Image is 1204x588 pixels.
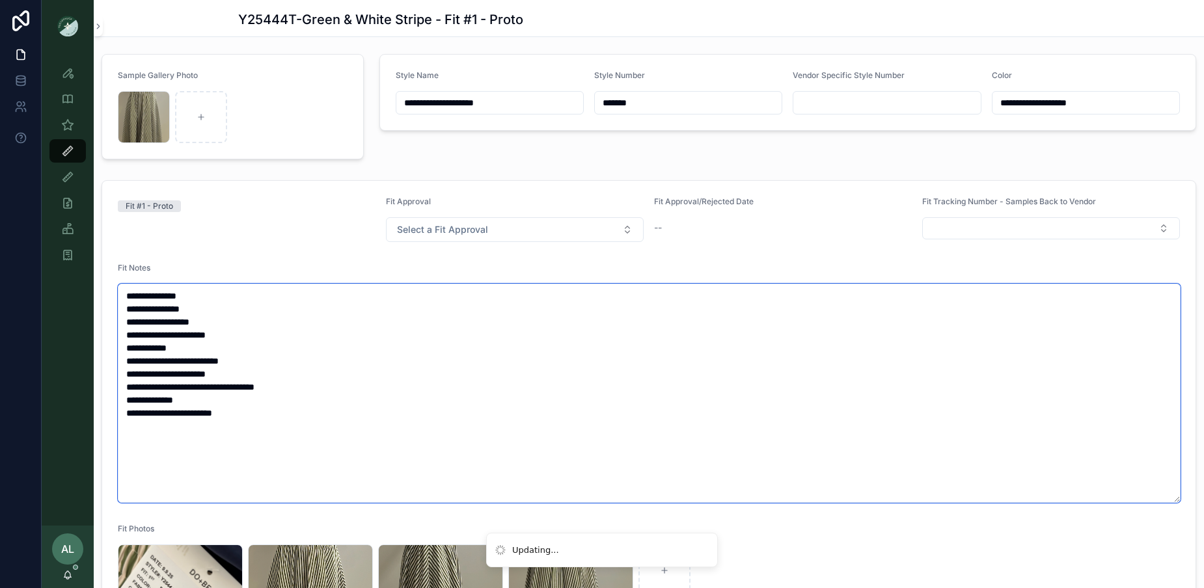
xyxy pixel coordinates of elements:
[42,52,94,284] div: scrollable content
[654,196,754,206] span: Fit Approval/Rejected Date
[922,196,1096,206] span: Fit Tracking Number - Samples Back to Vendor
[61,541,74,557] span: AL
[992,70,1012,80] span: Color
[654,221,662,234] span: --
[57,16,78,36] img: App logo
[397,223,488,236] span: Select a Fit Approval
[118,263,150,273] span: Fit Notes
[386,217,644,242] button: Select Button
[118,70,198,80] span: Sample Gallery Photo
[126,200,173,212] div: Fit #1 - Proto
[793,70,905,80] span: Vendor Specific Style Number
[238,10,523,29] h1: Y25444T-Green & White Stripe - Fit #1 - Proto
[594,70,645,80] span: Style Number
[396,70,439,80] span: Style Name
[118,524,154,533] span: Fit Photos
[922,217,1180,239] button: Select Button
[386,196,431,206] span: Fit Approval
[512,544,559,557] div: Updating...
